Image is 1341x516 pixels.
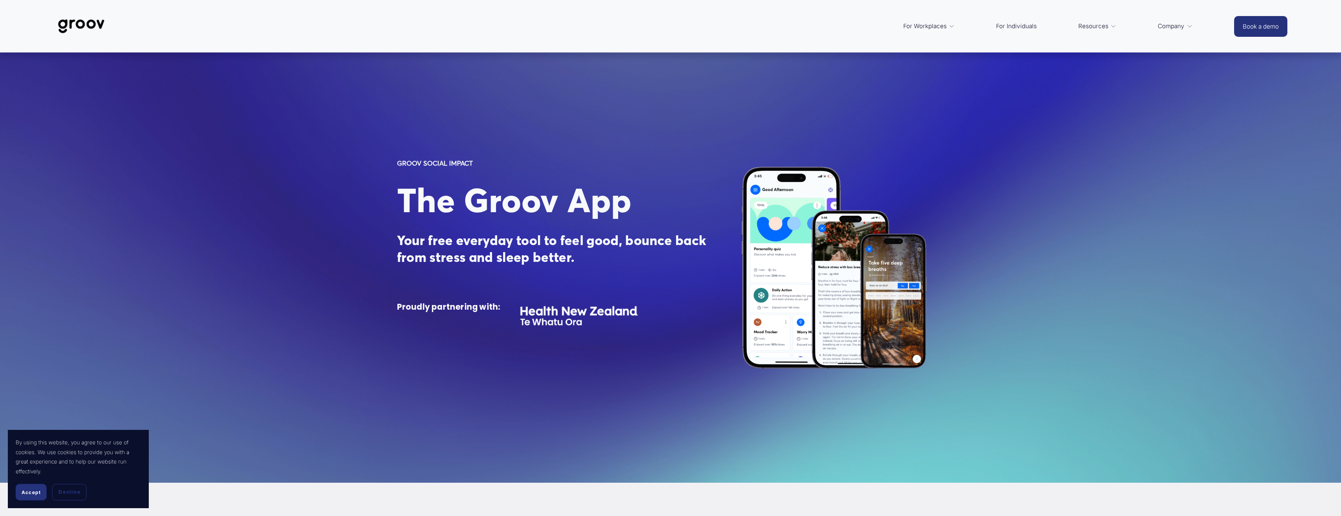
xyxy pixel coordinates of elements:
button: Accept [16,484,47,500]
span: For Workplaces [903,21,947,32]
button: Decline [52,484,87,500]
a: folder dropdown [899,17,959,36]
span: Resources [1078,21,1108,32]
a: For Individuals [992,17,1041,36]
span: Accept [22,489,41,495]
strong: Your free everyday tool to feel good, bounce back from stress and sleep better. [397,232,709,265]
span: Company [1158,21,1184,32]
span: Decline [58,489,80,496]
strong: Proudly partnering with: [397,301,500,312]
strong: GROOV SOCIAL IMPACT [397,159,473,167]
a: folder dropdown [1074,17,1121,36]
span: The Groov App [397,180,632,221]
p: By using this website, you agree to our use of cookies. We use cookies to provide you with a grea... [16,438,141,476]
a: folder dropdown [1154,17,1197,36]
section: Cookie banner [8,430,149,508]
a: Book a demo [1234,16,1287,37]
img: Groov | Workplace Science Platform | Unlock Performance | Drive Results [54,13,109,39]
